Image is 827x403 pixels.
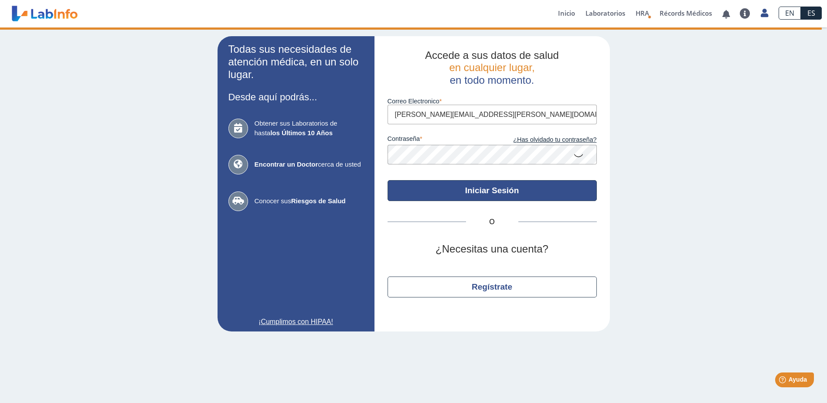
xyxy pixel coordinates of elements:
a: ES [801,7,822,20]
span: Obtener sus Laboratorios de hasta [255,119,364,138]
label: contraseña [388,135,492,145]
b: los Últimos 10 Años [270,129,333,137]
h3: Desde aquí podrás... [228,92,364,102]
label: Correo Electronico [388,98,597,105]
a: ¡Cumplimos con HIPAA! [228,317,364,327]
b: Riesgos de Salud [291,197,346,205]
a: EN [779,7,801,20]
span: cerca de usted [255,160,364,170]
span: en todo momento. [450,74,534,86]
button: Regístrate [388,277,597,297]
b: Encontrar un Doctor [255,161,318,168]
h2: ¿Necesitas una cuenta? [388,243,597,256]
span: HRA [636,9,649,17]
iframe: Help widget launcher [749,369,817,393]
a: ¿Has olvidado tu contraseña? [492,135,597,145]
span: Accede a sus datos de salud [425,49,559,61]
span: en cualquier lugar, [449,61,534,73]
h2: Todas sus necesidades de atención médica, en un solo lugar. [228,43,364,81]
button: Iniciar Sesión [388,180,597,201]
span: O [466,217,518,227]
span: Conocer sus [255,196,364,206]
